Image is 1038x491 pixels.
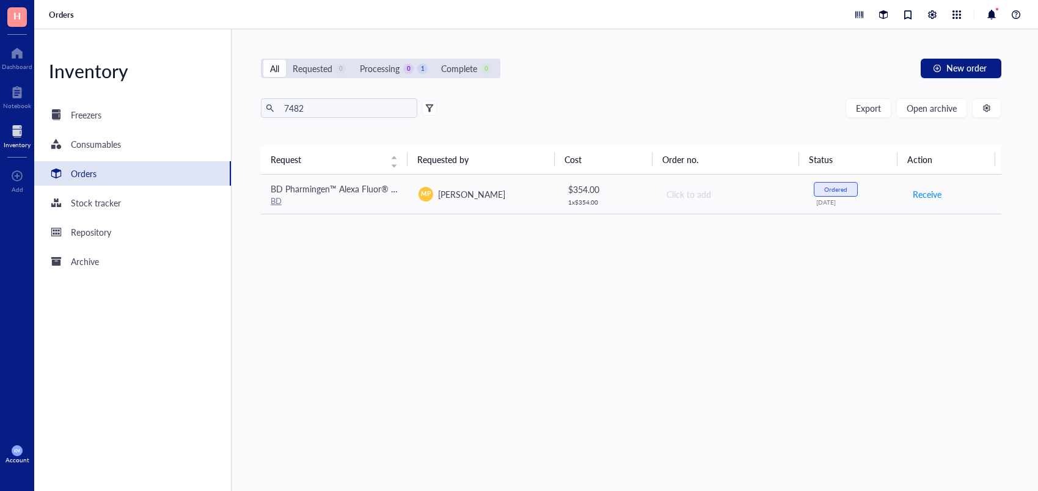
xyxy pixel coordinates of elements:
[34,59,231,83] div: Inventory
[12,186,23,193] div: Add
[34,161,231,186] a: Orders
[261,59,500,78] div: segmented control
[270,62,279,75] div: All
[71,108,101,122] div: Freezers
[360,62,400,75] div: Processing
[896,98,967,118] button: Open archive
[438,188,505,200] span: [PERSON_NAME]
[4,141,31,148] div: Inventory
[912,184,942,204] button: Receive
[568,198,646,206] div: 1 x $ 354.00
[49,9,76,20] a: Orders
[913,187,941,201] span: Receive
[279,99,412,117] input: Find orders in table
[2,63,32,70] div: Dashboard
[3,102,31,109] div: Notebook
[441,62,477,75] div: Complete
[799,145,897,174] th: Status
[667,187,794,201] div: Click to add
[34,132,231,156] a: Consumables
[422,189,431,198] span: MP
[293,62,332,75] div: Requested
[946,63,987,73] span: New order
[261,145,408,174] th: Request
[71,137,121,151] div: Consumables
[34,249,231,274] a: Archive
[907,103,957,113] span: Open archive
[856,103,881,113] span: Export
[417,64,428,74] div: 1
[71,225,111,239] div: Repository
[816,198,893,206] div: [DATE]
[71,196,121,209] div: Stock tracker
[271,153,383,166] span: Request
[4,122,31,148] a: Inventory
[555,145,652,174] th: Cost
[3,82,31,109] a: Notebook
[568,183,646,196] div: $ 354.00
[34,103,231,127] a: Freezers
[271,183,479,195] span: BD Pharmingen™ Alexa Fluor® 647 Mouse Anti-Nur77
[71,255,99,268] div: Archive
[271,195,282,206] a: BD
[408,145,554,174] th: Requested by
[13,8,21,23] span: H
[824,186,847,193] div: Ordered
[14,448,20,453] span: KM
[336,64,346,74] div: 0
[481,64,491,74] div: 0
[403,64,414,74] div: 0
[34,191,231,215] a: Stock tracker
[656,175,803,214] td: Click to add
[897,145,995,174] th: Action
[846,98,891,118] button: Export
[921,59,1001,78] button: New order
[5,456,29,464] div: Account
[71,167,97,180] div: Orders
[2,43,32,70] a: Dashboard
[652,145,799,174] th: Order no.
[34,220,231,244] a: Repository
